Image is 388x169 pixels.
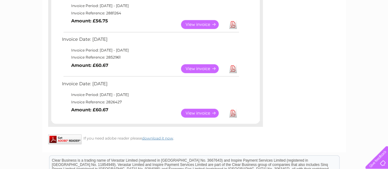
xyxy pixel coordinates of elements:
[335,26,344,31] a: Blog
[60,2,240,10] td: Invoice Period: [DATE] - [DATE]
[142,136,173,140] a: download it now
[181,20,226,29] a: View
[71,107,108,112] b: Amount: £60.67
[295,26,309,31] a: Energy
[60,54,240,61] td: Invoice Reference: 2852961
[48,134,263,140] div: If you need adobe reader please .
[13,16,45,35] img: logo.png
[368,26,382,31] a: Log out
[229,20,237,29] a: Download
[229,109,237,117] a: Download
[60,10,240,17] td: Invoice Reference: 2881264
[347,26,362,31] a: Contact
[181,109,226,117] a: View
[60,79,240,91] td: Invoice Date: [DATE]
[49,3,339,30] div: Clear Business is a trading name of Verastar Limited (registered in [GEOGRAPHIC_DATA] No. 3667643...
[71,62,108,68] b: Amount: £60.67
[181,64,226,73] a: View
[60,98,240,106] td: Invoice Reference: 2826427
[60,35,240,47] td: Invoice Date: [DATE]
[280,26,292,31] a: Water
[71,18,108,24] b: Amount: £56.75
[313,26,331,31] a: Telecoms
[60,91,240,98] td: Invoice Period: [DATE] - [DATE]
[229,64,237,73] a: Download
[272,3,315,11] a: 0333 014 3131
[60,47,240,54] td: Invoice Period: [DATE] - [DATE]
